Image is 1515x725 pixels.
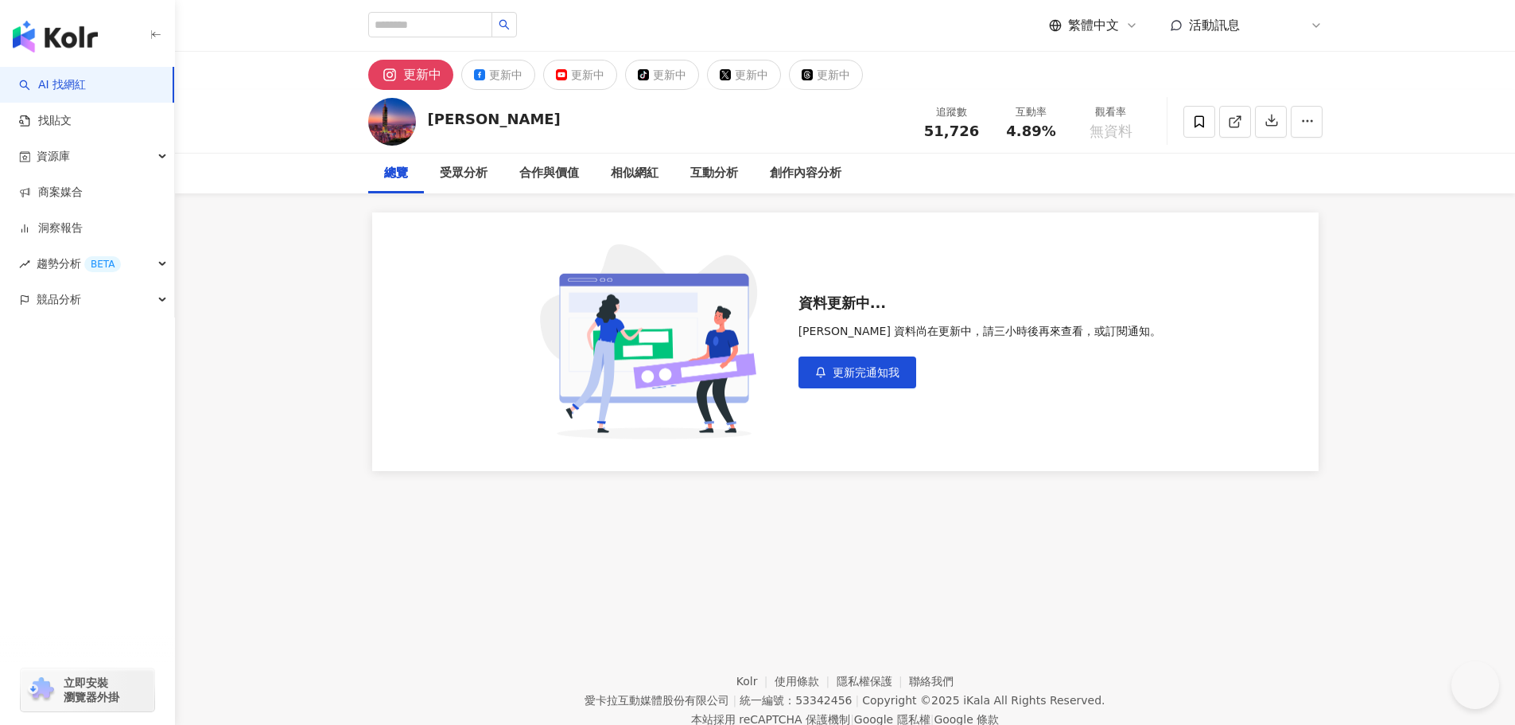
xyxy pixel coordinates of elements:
[770,164,841,183] div: 創作內容分析
[585,694,729,707] div: 愛卡拉互動媒體股份有限公司
[529,244,779,439] img: subscribe cta
[37,282,81,318] span: 競品分析
[833,366,899,379] span: 更新完通知我
[21,668,154,711] a: chrome extension立即安裝 瀏覽器外掛
[1451,661,1499,709] iframe: Help Scout Beacon - Open
[611,164,658,183] div: 相似網紅
[862,694,1105,707] div: Copyright © 2025 All Rights Reserved.
[798,357,916,388] button: 更新完通知我
[19,77,86,93] a: searchAI 找網紅
[440,164,488,183] div: 受眾分析
[13,21,98,53] img: logo
[499,19,510,30] span: search
[37,246,121,282] span: 趨勢分析
[625,60,699,90] button: 更新中
[707,60,781,90] button: 更新中
[963,694,990,707] a: iKala
[403,64,441,86] div: 更新中
[798,295,1162,312] div: 資料更新中...
[19,185,83,201] a: 商案媒合
[461,60,535,90] button: 更新中
[1068,17,1119,34] span: 繁體中文
[64,676,119,704] span: 立即安裝 瀏覽器外掛
[428,109,561,129] div: [PERSON_NAME]
[789,60,863,90] button: 更新中
[84,256,121,272] div: BETA
[924,123,979,139] span: 51,726
[368,60,453,90] button: 更新中
[489,64,522,86] div: 更新中
[922,104,982,120] div: 追蹤數
[571,64,604,86] div: 更新中
[25,677,56,703] img: chrome extension
[368,98,416,146] img: KOL Avatar
[543,60,617,90] button: 更新中
[19,113,72,129] a: 找貼文
[1001,104,1062,120] div: 互動率
[817,64,850,86] div: 更新中
[735,64,768,86] div: 更新中
[37,138,70,174] span: 資源庫
[740,694,852,707] div: 統一編號：53342456
[837,675,910,688] a: 隱私權保護
[19,259,30,270] span: rise
[775,675,837,688] a: 使用條款
[798,325,1162,337] div: [PERSON_NAME] 資料尚在更新中，請三小時後再來查看，或訂閱通知。
[519,164,579,183] div: 合作與價值
[1284,17,1291,34] span: L
[1189,18,1240,33] span: 活動訊息
[19,220,83,236] a: 洞察報告
[690,164,738,183] div: 互動分析
[1006,123,1055,139] span: 4.89%
[732,694,736,707] span: |
[909,675,954,688] a: 聯絡我們
[736,675,775,688] a: Kolr
[384,164,408,183] div: 總覽
[1090,123,1132,139] span: 無資料
[1081,104,1141,120] div: 觀看率
[653,64,686,86] div: 更新中
[855,694,859,707] span: |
